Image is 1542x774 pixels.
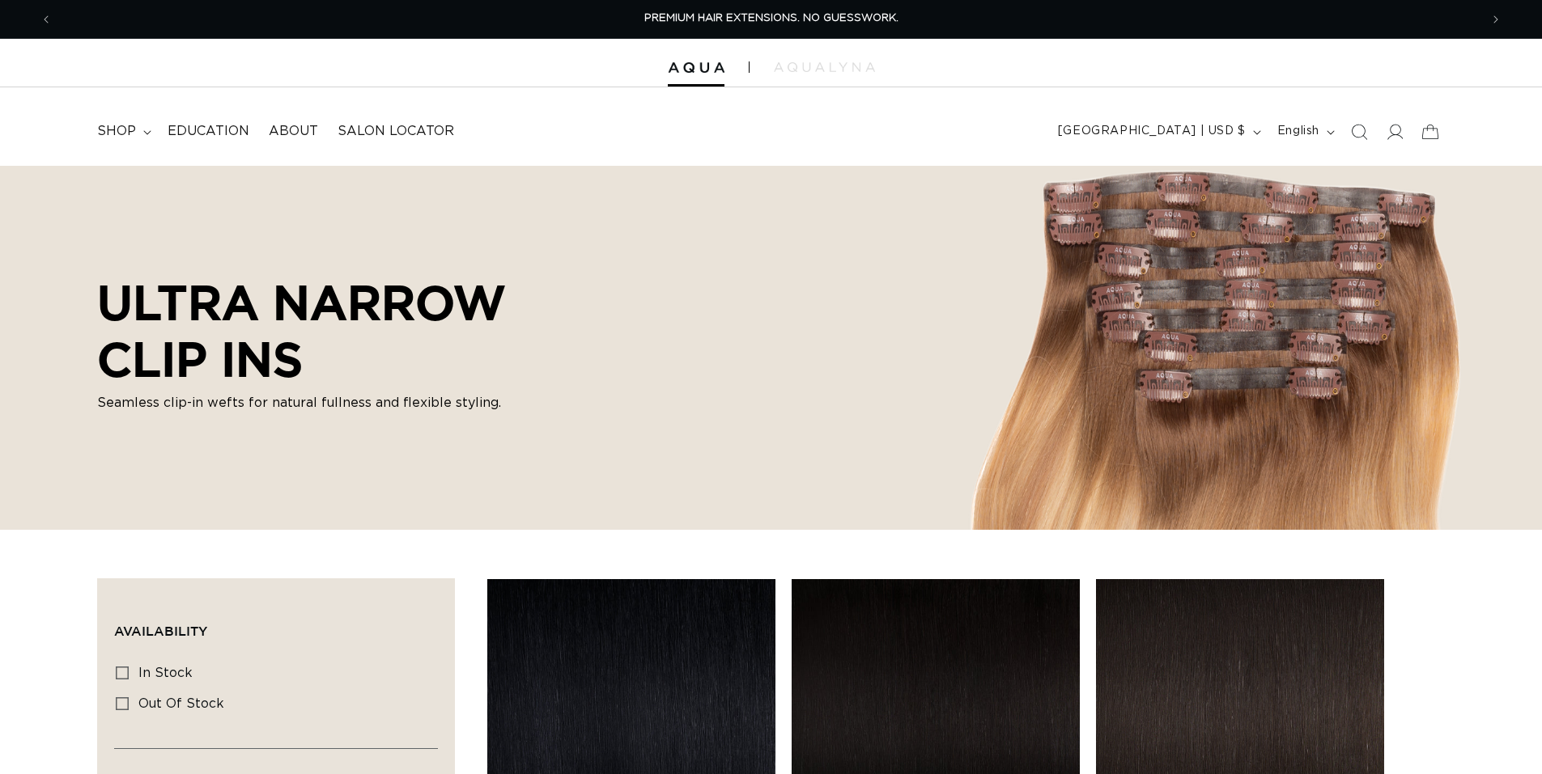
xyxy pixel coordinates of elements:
[668,62,724,74] img: Aqua Hair Extensions
[1277,123,1319,140] span: English
[114,595,438,653] summary: Availability (0 selected)
[259,113,328,150] a: About
[87,113,158,150] summary: shop
[28,4,64,35] button: Previous announcement
[138,666,193,679] span: In stock
[158,113,259,150] a: Education
[1478,4,1514,35] button: Next announcement
[1268,116,1341,147] button: English
[97,123,136,140] span: shop
[97,274,623,387] h2: ULTRA NARROW CLIP INS
[338,123,454,140] span: Salon Locator
[1058,123,1246,140] span: [GEOGRAPHIC_DATA] | USD $
[168,123,249,140] span: Education
[1048,116,1268,147] button: [GEOGRAPHIC_DATA] | USD $
[644,13,898,23] span: PREMIUM HAIR EXTENSIONS. NO GUESSWORK.
[114,624,207,638] span: Availability
[97,394,623,413] p: Seamless clip-in wefts for natural fullness and flexible styling.
[138,697,224,710] span: Out of stock
[269,123,318,140] span: About
[328,113,464,150] a: Salon Locator
[774,62,875,72] img: aqualyna.com
[1341,114,1377,150] summary: Search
